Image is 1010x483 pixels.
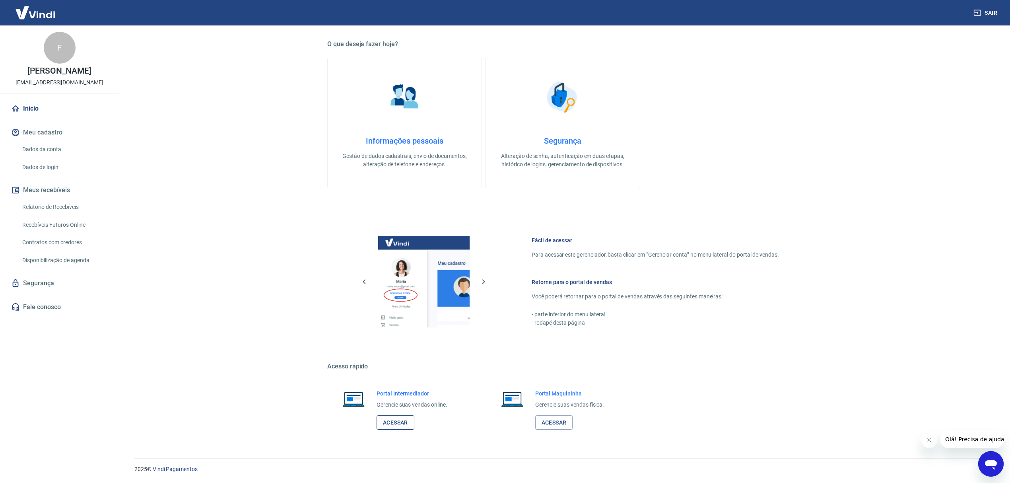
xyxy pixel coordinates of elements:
[27,67,91,75] p: [PERSON_NAME]
[340,136,469,146] h4: Informações pessoais
[978,451,1004,477] iframe: Botão para abrir a janela de mensagens
[10,181,109,199] button: Meus recebíveis
[10,275,109,292] a: Segurança
[532,251,779,259] p: Para acessar este gerenciador, basta clicar em “Gerenciar conta” no menu lateral do portal de ven...
[532,236,779,244] h6: Fácil de acessar
[5,6,67,12] span: Olá! Precisa de ajuda?
[44,32,76,64] div: F
[385,77,425,117] img: Informações pessoais
[535,401,604,409] p: Gerencie suas vendas física.
[543,77,583,117] img: Segurança
[498,152,627,169] p: Alteração de senha, autenticação em duas etapas, histórico de logins, gerenciamento de dispositivos.
[10,100,109,117] a: Início
[535,390,604,397] h6: Portal Maquininha
[337,390,370,409] img: Imagem de um notebook aberto
[10,298,109,316] a: Fale conosco
[327,40,798,48] h5: O que deseja fazer hoje?
[377,415,414,430] a: Acessar
[153,466,198,472] a: Vindi Pagamentos
[532,319,779,327] p: - rodapé desta página
[485,58,640,188] a: SegurançaSegurançaAlteração de senha, autenticação em duas etapas, histórico de logins, gerenciam...
[134,465,991,473] p: 2025 ©
[340,152,469,169] p: Gestão de dados cadastrais, envio de documentos, alteração de telefone e endereços.
[19,252,109,269] a: Disponibilização de agenda
[940,430,1004,448] iframe: Mensagem da empresa
[19,217,109,233] a: Recebíveis Futuros Online
[377,401,447,409] p: Gerencie suas vendas online.
[498,136,627,146] h4: Segurança
[19,234,109,251] a: Contratos com credores
[19,159,109,175] a: Dados de login
[19,141,109,158] a: Dados da conta
[327,362,798,370] h5: Acesso rápido
[377,390,447,397] h6: Portal Intermediador
[10,124,109,141] button: Meu cadastro
[16,78,103,87] p: [EMAIL_ADDRESS][DOMAIN_NAME]
[10,0,61,25] img: Vindi
[378,236,470,327] img: Imagem da dashboard mostrando o botão de gerenciar conta na sidebar no lado esquerdo
[532,278,779,286] h6: Retorne para o portal de vendas
[532,292,779,301] p: Você poderá retornar para o portal de vendas através das seguintes maneiras:
[972,6,1000,20] button: Sair
[532,310,779,319] p: - parte inferior do menu lateral
[535,415,573,430] a: Acessar
[921,432,937,448] iframe: Fechar mensagem
[495,390,529,409] img: Imagem de um notebook aberto
[19,199,109,215] a: Relatório de Recebíveis
[327,58,482,188] a: Informações pessoaisInformações pessoaisGestão de dados cadastrais, envio de documentos, alteraçã...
